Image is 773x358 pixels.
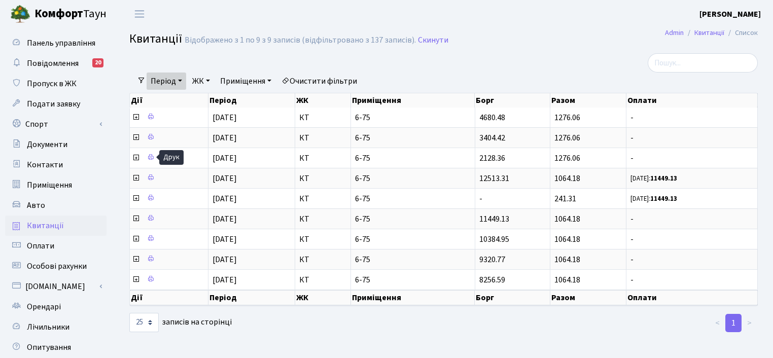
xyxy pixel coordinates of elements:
[92,58,103,67] div: 20
[699,8,761,20] a: [PERSON_NAME]
[213,173,237,184] span: [DATE]
[34,6,107,23] span: Таун
[27,139,67,150] span: Документи
[27,38,95,49] span: Панель управління
[479,153,505,164] span: 2128.36
[554,234,580,245] span: 1064.18
[554,193,576,204] span: 241.31
[418,35,448,45] a: Скинути
[650,174,677,183] b: 11449.13
[27,321,69,333] span: Лічильники
[479,274,505,285] span: 8256.59
[208,290,295,305] th: Період
[550,290,626,305] th: Разом
[277,73,361,90] a: Очистити фільтри
[5,53,107,74] a: Повідомлення20
[5,94,107,114] a: Подати заявку
[479,132,505,144] span: 3404.42
[5,33,107,53] a: Панель управління
[630,276,753,284] span: -
[5,337,107,357] a: Опитування
[5,134,107,155] a: Документи
[147,73,186,90] a: Період
[213,153,237,164] span: [DATE]
[27,261,87,272] span: Особові рахунки
[648,53,758,73] input: Пошук...
[27,159,63,170] span: Контакти
[213,132,237,144] span: [DATE]
[213,112,237,123] span: [DATE]
[27,240,54,252] span: Оплати
[5,195,107,216] a: Авто
[479,254,505,265] span: 9320.77
[34,6,83,22] b: Комфорт
[630,256,753,264] span: -
[5,276,107,297] a: [DOMAIN_NAME]
[665,27,684,38] a: Admin
[479,234,509,245] span: 10384.95
[479,112,505,123] span: 4680.48
[355,174,471,183] span: 6-75
[630,194,677,203] small: [DATE]:
[554,213,580,225] span: 1064.18
[299,276,346,284] span: КТ
[299,235,346,243] span: КТ
[355,154,471,162] span: 6-75
[216,73,275,90] a: Приміщення
[699,9,761,20] b: [PERSON_NAME]
[355,235,471,243] span: 6-75
[299,114,346,122] span: КТ
[5,216,107,236] a: Квитанції
[27,200,45,211] span: Авто
[5,74,107,94] a: Пропуск в ЖК
[554,153,580,164] span: 1276.06
[355,114,471,122] span: 6-75
[626,93,758,108] th: Оплати
[27,220,64,231] span: Квитанції
[479,213,509,225] span: 11449.13
[130,290,208,305] th: Дії
[129,313,232,332] label: записів на сторінці
[5,114,107,134] a: Спорт
[185,35,416,45] div: Відображено з 1 по 9 з 9 записів (відфільтровано з 137 записів).
[299,215,346,223] span: КТ
[479,173,509,184] span: 12513.31
[554,254,580,265] span: 1064.18
[630,114,753,122] span: -
[27,98,80,110] span: Подати заявку
[355,195,471,203] span: 6-75
[351,93,475,108] th: Приміщення
[5,256,107,276] a: Особові рахунки
[5,155,107,175] a: Контакти
[213,193,237,204] span: [DATE]
[355,276,471,284] span: 6-75
[554,173,580,184] span: 1064.18
[130,93,208,108] th: Дії
[630,215,753,223] span: -
[299,256,346,264] span: КТ
[213,213,237,225] span: [DATE]
[213,274,237,285] span: [DATE]
[630,174,677,183] small: [DATE]:
[630,154,753,162] span: -
[479,193,482,204] span: -
[725,314,742,332] a: 1
[475,290,550,305] th: Борг
[27,78,77,89] span: Пропуск в ЖК
[299,134,346,142] span: КТ
[27,301,61,312] span: Орендарі
[554,112,580,123] span: 1276.06
[550,93,626,108] th: Разом
[630,134,753,142] span: -
[724,27,758,39] li: Список
[351,290,475,305] th: Приміщення
[129,313,159,332] select: записів на сторінці
[5,175,107,195] a: Приміщення
[127,6,152,22] button: Переключити навігацію
[355,134,471,142] span: 6-75
[355,215,471,223] span: 6-75
[355,256,471,264] span: 6-75
[213,234,237,245] span: [DATE]
[208,93,295,108] th: Період
[299,154,346,162] span: КТ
